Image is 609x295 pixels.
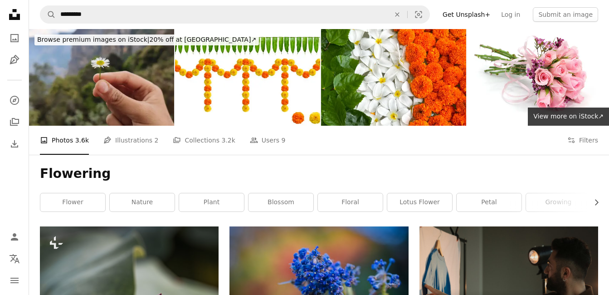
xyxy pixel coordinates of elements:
[248,193,313,211] a: blossom
[5,5,24,25] a: Home — Unsplash
[250,126,286,155] a: Users 9
[155,135,159,145] span: 2
[5,51,24,69] a: Illustrations
[229,282,408,290] a: a close up of a blue flower with blurry background
[221,135,235,145] span: 3.2k
[29,29,264,51] a: Browse premium images on iStock|20% off at [GEOGRAPHIC_DATA]↗
[437,7,496,22] a: Get Unsplash+
[175,29,320,126] img: Indian flower garland of mango leaves and marigold flowers. Ugadi diwali ganesha festival poojas ...
[5,91,24,109] a: Explore
[5,135,24,153] a: Download History
[318,193,383,211] a: floral
[408,6,429,23] button: Visual search
[282,135,286,145] span: 9
[173,126,235,155] a: Collections 3.2k
[496,7,526,22] a: Log in
[29,29,174,126] img: Cropped image of Hand holding white flower with pillar rocks in background at Kodaikanal, Tamil Nadu
[533,7,598,22] button: Submit an image
[103,126,158,155] a: Illustrations 2
[588,193,598,211] button: scroll list to the right
[5,113,24,131] a: Collections
[110,193,175,211] a: nature
[387,193,452,211] a: lotus flower
[40,166,598,182] h1: Flowering
[40,5,430,24] form: Find visuals sitewide
[5,228,24,246] a: Log in / Sign up
[40,193,105,211] a: flower
[457,193,521,211] a: petal
[321,29,466,126] img: Full frame image of green Hibiscus leaves, white and orange flower heads - Frangipani (Plumeria a...
[37,36,256,43] span: 20% off at [GEOGRAPHIC_DATA] ↗
[567,126,598,155] button: Filters
[179,193,244,211] a: plant
[533,113,604,120] span: View more on iStock ↗
[40,6,56,23] button: Search Unsplash
[5,250,24,268] button: Language
[526,193,591,211] a: growing
[387,6,407,23] button: Clear
[5,29,24,47] a: Photos
[528,108,609,126] a: View more on iStock↗
[37,36,149,43] span: Browse premium images on iStock |
[5,271,24,290] button: Menu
